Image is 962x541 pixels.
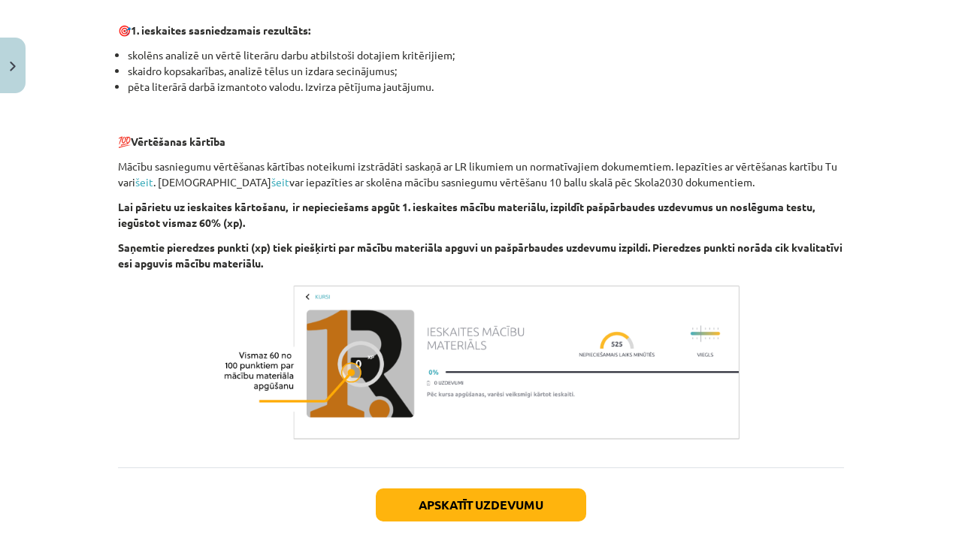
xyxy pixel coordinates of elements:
[118,118,844,150] p: 💯
[118,23,844,38] p: 🎯
[131,134,225,148] b: Vērtēšanas kārtība
[128,47,844,63] li: skolēns analizē un vērtē literāru darbu atbilstoši dotajiem kritērijiem;
[10,62,16,71] img: icon-close-lesson-0947bae3869378f0d4975bcd49f059093ad1ed9edebbc8119c70593378902aed.svg
[118,159,844,190] p: Mācību sasniegumu vērtēšanas kārtības noteikumi izstrādāti saskaņā ar LR likumiem un normatīvajie...
[376,488,586,521] button: Apskatīt uzdevumu
[128,79,844,110] li: pēta literārā darbā izmantoto valodu. Izvirza pētījuma jautājumu.
[271,175,289,189] a: šeit
[131,23,310,37] strong: 1. ieskaites sasniedzamais rezultāts:
[128,63,844,79] li: skaidro kopsakarības, analizē tēlus un izdara secinājumus;
[118,240,843,270] b: Saņemtie pieredzes punkti (xp) tiek piešķirti par mācību materiāla apguvi un pašpārbaudes uzdevum...
[118,200,815,229] b: Lai pārietu uz ieskaites kārtošanu, ir nepieciešams apgūt 1. ieskaites mācību materiālu, izpildīt...
[135,175,153,189] a: šeit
